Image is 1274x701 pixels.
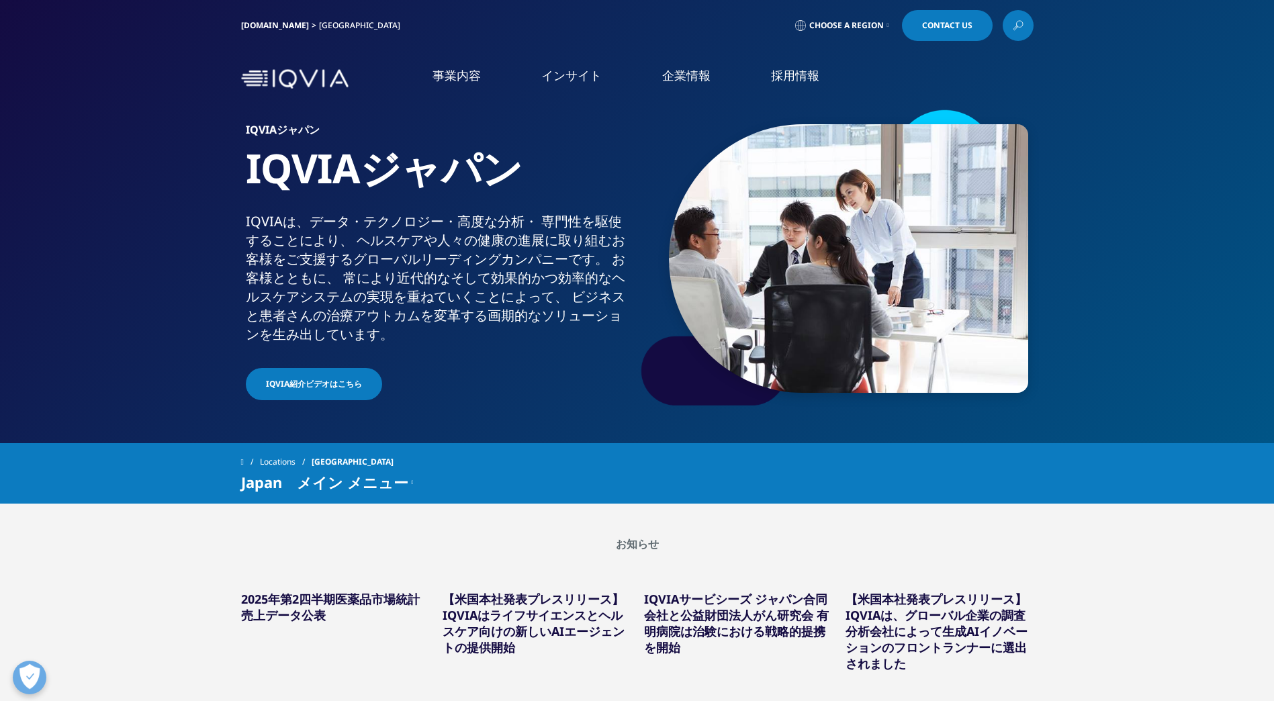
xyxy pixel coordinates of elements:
h1: IQVIAジャパン [246,143,632,212]
a: 2025年第2四半期医薬品市場統計売上データ公表 [241,591,420,623]
div: [GEOGRAPHIC_DATA] [319,20,406,31]
a: IQVIA紹介ビデオはこちら [246,368,382,400]
a: IQVIAサービシーズ ジャパン合同会社と公益財団法人がん研究会 有明病院は治験における戦略的提携を開始 [644,591,829,655]
a: 【米国本社発表プレスリリース】IQVIAは、グローバル企業の調査分析会社によって生成AIイノベーションのフロントランナーに選出されました [846,591,1028,671]
span: Contact Us [922,21,972,30]
div: 4 / 12 [846,577,1034,688]
a: Locations [260,450,312,474]
span: Choose a Region [809,20,884,31]
span: IQVIA紹介ビデオはこちら [266,378,362,390]
a: 事業内容 [433,67,481,84]
div: 3 / 12 [644,577,832,688]
div: IQVIAは、​データ・​テクノロジー・​高度な​分析・​ 専門性を​駆使する​ことに​より、​ ヘルスケアや​人々の​健康の​進展に​取り組む​お客様を​ご支援​する​グローバル​リーディング... [246,212,632,344]
h6: IQVIAジャパン [246,124,632,143]
div: 2 / 12 [443,577,631,688]
a: [DOMAIN_NAME] [241,19,309,31]
a: 【米国本社発表プレスリリース】IQVIAはライフサイエンスとヘルスケア向けの新しいAIエージェントの提供開始 [443,591,625,655]
span: [GEOGRAPHIC_DATA] [312,450,394,474]
a: Contact Us [902,10,993,41]
img: 873_asian-businesspeople-meeting-in-office.jpg [669,124,1028,393]
a: 採用情報 [771,67,819,84]
div: 1 / 12 [241,577,429,688]
h2: お知らせ [241,537,1034,551]
span: Japan メイン メニュー [241,474,408,490]
nav: Primary [354,47,1034,111]
a: インサイト [541,67,602,84]
button: 優先設定センターを開く [13,661,46,694]
a: 企業情報 [662,67,711,84]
